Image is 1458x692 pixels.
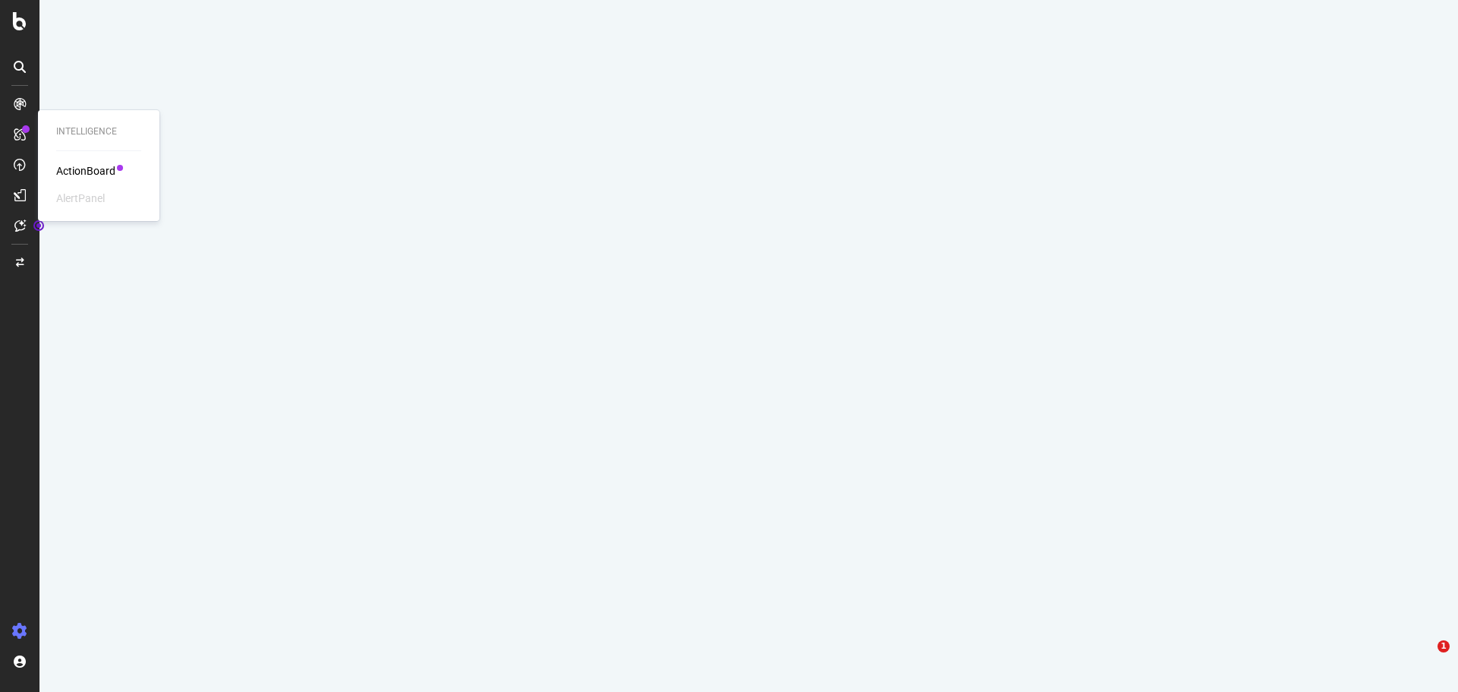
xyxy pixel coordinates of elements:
a: ActionBoard [56,163,115,179]
div: Tooltip anchor [32,219,46,232]
span: 1 [1437,640,1450,653]
iframe: Intercom live chat [1406,640,1443,677]
div: AlertPanel [56,191,105,206]
div: Intelligence [56,125,141,138]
